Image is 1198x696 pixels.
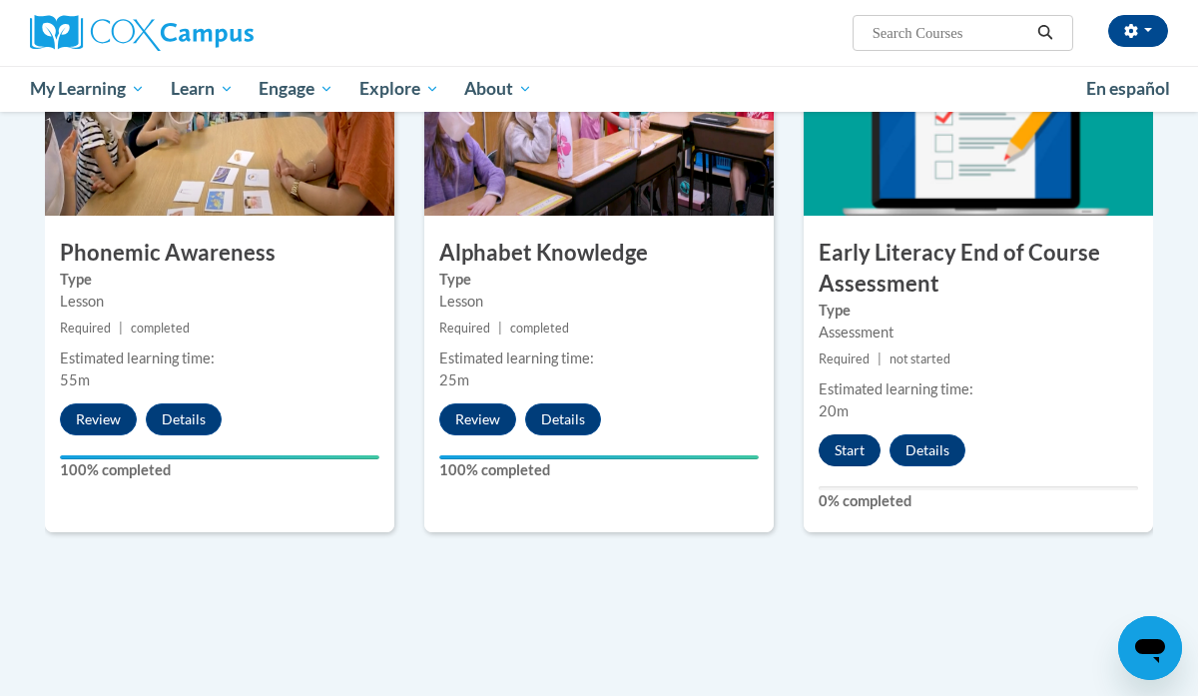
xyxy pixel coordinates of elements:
a: Engage [246,66,346,112]
button: Details [525,403,601,435]
a: Learn [158,66,247,112]
span: 55m [60,371,90,388]
h3: Phonemic Awareness [45,238,394,269]
span: | [119,321,123,336]
h3: Alphabet Knowledge [424,238,774,269]
label: Type [819,300,1138,322]
span: En español [1086,78,1170,99]
div: Estimated learning time: [439,348,759,369]
a: Cox Campus [30,15,389,51]
button: Review [60,403,137,435]
div: Lesson [439,291,759,313]
span: Explore [359,77,439,101]
iframe: Button to launch messaging window [1118,616,1182,680]
div: Assessment [819,322,1138,344]
span: | [878,351,882,366]
span: Learn [171,77,234,101]
label: 100% completed [60,459,379,481]
button: Details [146,403,222,435]
div: Lesson [60,291,379,313]
div: Your progress [439,455,759,459]
span: completed [131,321,190,336]
div: Main menu [15,66,1183,112]
img: Course Image [804,16,1153,216]
button: Start [819,434,881,466]
span: 25m [439,371,469,388]
img: Course Image [424,16,774,216]
div: Estimated learning time: [819,378,1138,400]
label: 100% completed [439,459,759,481]
a: About [452,66,546,112]
a: Explore [346,66,452,112]
div: Your progress [60,455,379,459]
span: Required [439,321,490,336]
img: Course Image [45,16,394,216]
h3: Early Literacy End of Course Assessment [804,238,1153,300]
span: Engage [259,77,333,101]
a: En español [1073,68,1183,110]
a: My Learning [17,66,158,112]
label: 0% completed [819,490,1138,512]
button: Account Settings [1108,15,1168,47]
span: 20m [819,402,849,419]
label: Type [439,269,759,291]
span: Required [819,351,870,366]
button: Search [1030,21,1060,45]
button: Details [890,434,965,466]
span: | [498,321,502,336]
span: Required [60,321,111,336]
span: About [464,77,532,101]
img: Cox Campus [30,15,254,51]
button: Review [439,403,516,435]
div: Estimated learning time: [60,348,379,369]
input: Search Courses [871,21,1030,45]
span: My Learning [30,77,145,101]
span: completed [510,321,569,336]
span: not started [890,351,950,366]
label: Type [60,269,379,291]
